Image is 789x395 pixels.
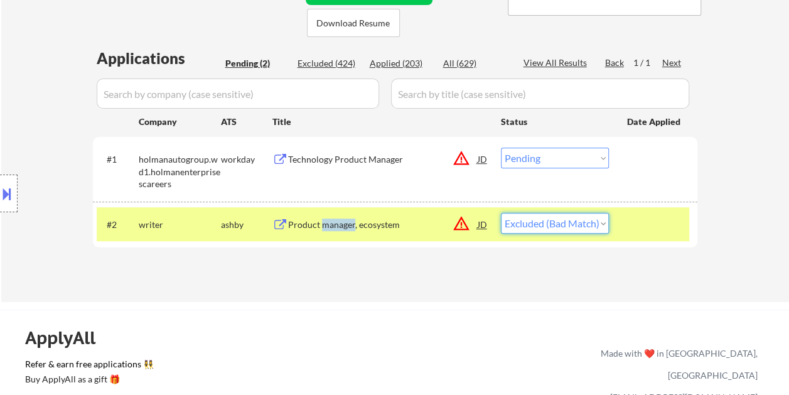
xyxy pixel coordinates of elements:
div: Title [272,116,489,128]
div: Excluded (424) [298,57,360,70]
div: Applications [97,51,221,66]
div: JD [476,213,489,235]
input: Search by title (case sensitive) [391,78,689,109]
div: ATS [221,116,272,128]
div: View All Results [523,57,591,69]
button: warning_amber [453,215,470,232]
div: JD [476,148,489,170]
div: Back [605,57,625,69]
div: Date Applied [627,116,682,128]
div: Status [501,110,609,133]
input: Search by company (case sensitive) [97,78,379,109]
div: Pending (2) [225,57,288,70]
button: warning_amber [453,149,470,167]
button: Download Resume [307,9,400,37]
div: workday [221,153,272,166]
div: 1 / 1 [633,57,662,69]
div: ashby [221,219,272,231]
a: Buy ApplyAll as a gift 🎁 [25,373,151,389]
div: Buy ApplyAll as a gift 🎁 [25,375,151,384]
div: Technology Product Manager [288,153,478,166]
div: All (629) [443,57,506,70]
div: Product manager, ecosystem [288,219,478,231]
div: Next [662,57,682,69]
a: Refer & earn free applications 👯‍♀️ [25,360,338,373]
div: Made with ❤️ in [GEOGRAPHIC_DATA], [GEOGRAPHIC_DATA] [596,342,758,386]
div: Applied (203) [370,57,432,70]
div: ApplyAll [25,327,110,349]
